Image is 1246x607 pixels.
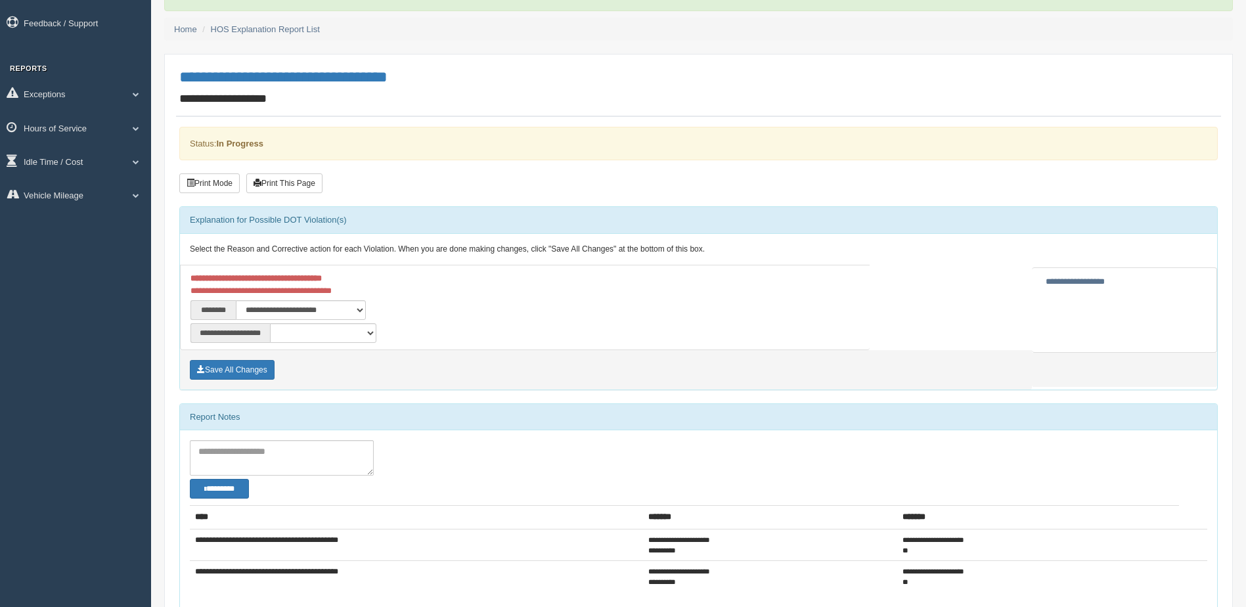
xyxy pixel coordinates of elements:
a: Home [174,24,197,34]
button: Print This Page [246,173,323,193]
strong: In Progress [216,139,263,148]
button: Save [190,360,275,380]
button: Change Filter Options [190,479,249,499]
div: Select the Reason and Corrective action for each Violation. When you are done making changes, cli... [180,234,1217,265]
div: Status: [179,127,1218,160]
div: Report Notes [180,404,1217,430]
a: HOS Explanation Report List [211,24,320,34]
div: Explanation for Possible DOT Violation(s) [180,207,1217,233]
button: Print Mode [179,173,240,193]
